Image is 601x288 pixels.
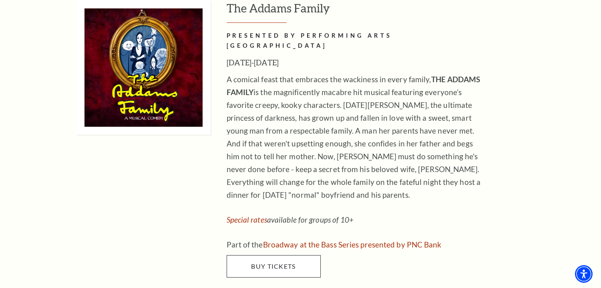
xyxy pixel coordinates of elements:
a: Buy Tickets [227,255,321,278]
a: Broadway at the Bass Series presented by PNC Bank [263,240,442,249]
img: The Addams Family [76,0,211,135]
span: Buy Tickets [251,262,295,270]
h3: [DATE]-[DATE] [227,56,487,69]
h3: The Addams Family [227,0,549,23]
a: Special rates [227,215,267,224]
div: Accessibility Menu [575,265,593,283]
p: A comical feast that embraces the wackiness in every family, is the magnificently macabre hit mus... [227,73,487,201]
h2: PRESENTED BY PERFORMING ARTS [GEOGRAPHIC_DATA] [227,31,487,51]
em: available for groups of 10+ [227,215,354,224]
p: Part of the [227,238,487,251]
